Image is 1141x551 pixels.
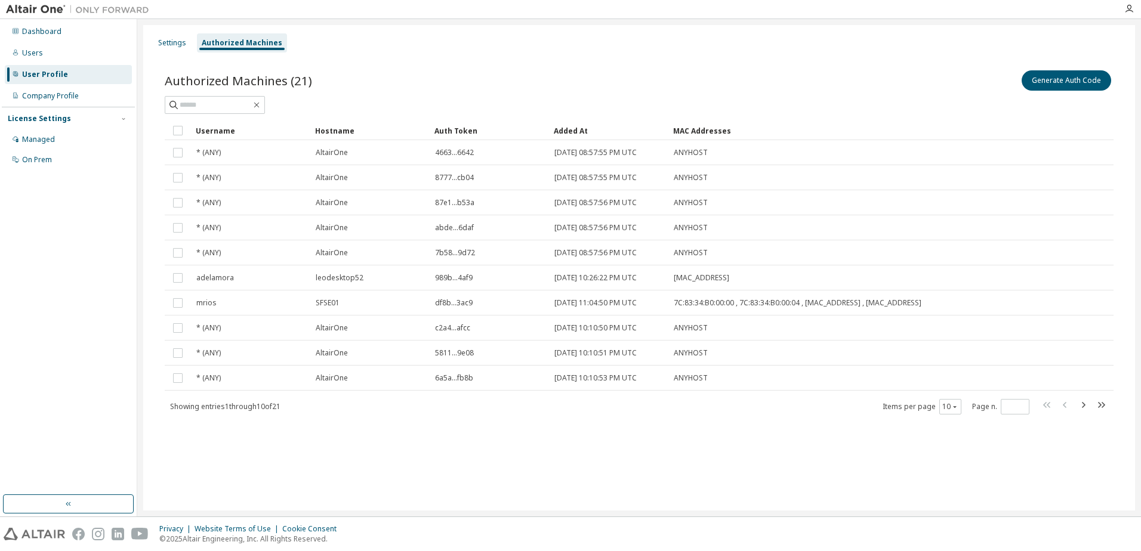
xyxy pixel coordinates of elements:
span: ANYHOST [674,223,708,233]
span: AltairOne [316,198,348,208]
span: ANYHOST [674,373,708,383]
div: Privacy [159,524,195,534]
span: Showing entries 1 through 10 of 21 [170,401,280,411]
span: 6a5a...fb8b [435,373,473,383]
span: ANYHOST [674,248,708,258]
div: Settings [158,38,186,48]
div: MAC Addresses [673,121,988,140]
span: ANYHOST [674,348,708,358]
span: 87e1...b53a [435,198,474,208]
div: Company Profile [22,91,79,101]
button: 10 [942,402,958,411]
div: Hostname [315,121,425,140]
img: altair_logo.svg [4,528,65,540]
span: ANYHOST [674,148,708,157]
img: youtube.svg [131,528,149,540]
span: Authorized Machines (21) [165,72,312,89]
span: ANYHOST [674,173,708,182]
span: 8777...cb04 [435,173,474,182]
span: AltairOne [316,323,348,333]
span: AltairOne [316,248,348,258]
span: ANYHOST [674,323,708,333]
span: c2a4...afcc [435,323,470,333]
span: 7b58...9d72 [435,248,475,258]
img: facebook.svg [72,528,85,540]
div: Website Terms of Use [195,524,282,534]
span: [DATE] 11:04:50 PM UTC [554,298,637,308]
span: SFSE01 [316,298,340,308]
span: * (ANY) [196,248,221,258]
span: 5811...9e08 [435,348,474,358]
span: ANYHOST [674,198,708,208]
span: AltairOne [316,373,348,383]
div: Dashboard [22,27,61,36]
span: * (ANY) [196,148,221,157]
span: [DATE] 08:57:55 PM UTC [554,173,637,182]
span: AltairOne [316,348,348,358]
span: 7C:83:34:B0:00:00 , 7C:83:34:B0:00:04 , [MAC_ADDRESS] , [MAC_ADDRESS] [674,298,921,308]
span: [MAC_ADDRESS] [674,273,729,283]
div: Cookie Consent [282,524,344,534]
button: Generate Auth Code [1022,70,1111,91]
span: * (ANY) [196,198,221,208]
span: df8b...3ac9 [435,298,473,308]
span: mrios [196,298,217,308]
span: 989b...4af9 [435,273,473,283]
span: [DATE] 08:57:56 PM UTC [554,223,637,233]
span: * (ANY) [196,173,221,182]
span: [DATE] 08:57:56 PM UTC [554,198,637,208]
span: leodesktop52 [316,273,363,283]
span: Page n. [972,399,1029,414]
div: Added At [554,121,664,140]
p: © 2025 Altair Engineering, Inc. All Rights Reserved. [159,534,344,544]
span: [DATE] 10:10:50 PM UTC [554,323,637,333]
span: [DATE] 10:10:53 PM UTC [554,373,637,383]
span: * (ANY) [196,348,221,358]
span: [DATE] 10:10:51 PM UTC [554,348,637,358]
div: Authorized Machines [202,38,282,48]
span: AltairOne [316,148,348,157]
div: License Settings [8,114,71,123]
div: Auth Token [434,121,544,140]
span: [DATE] 10:26:22 PM UTC [554,273,637,283]
span: Items per page [883,399,961,414]
span: [DATE] 08:57:56 PM UTC [554,248,637,258]
span: * (ANY) [196,373,221,383]
div: Managed [22,135,55,144]
img: Altair One [6,4,155,16]
div: User Profile [22,70,68,79]
div: On Prem [22,155,52,165]
span: 4663...6642 [435,148,474,157]
img: linkedin.svg [112,528,124,540]
span: [DATE] 08:57:55 PM UTC [554,148,637,157]
span: AltairOne [316,173,348,182]
span: AltairOne [316,223,348,233]
span: * (ANY) [196,223,221,233]
span: abde...6daf [435,223,474,233]
img: instagram.svg [92,528,104,540]
span: * (ANY) [196,323,221,333]
div: Username [196,121,306,140]
span: adelamora [196,273,234,283]
div: Users [22,48,43,58]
